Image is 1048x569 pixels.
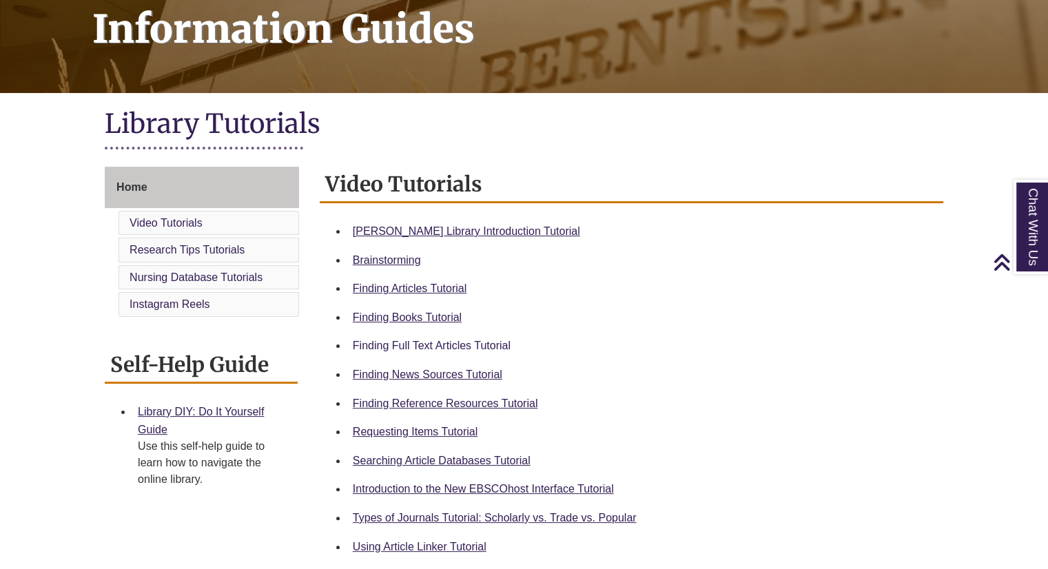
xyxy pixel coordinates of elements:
[353,541,486,552] a: Using Article Linker Tutorial
[130,271,263,283] a: Nursing Database Tutorials
[130,217,203,229] a: Video Tutorials
[353,512,637,524] a: Types of Journals Tutorial: Scholarly vs. Trade vs. Popular
[353,225,580,237] a: [PERSON_NAME] Library Introduction Tutorial
[993,253,1045,271] a: Back to Top
[353,397,538,409] a: Finding Reference Resources Tutorial
[138,438,287,488] div: Use this self-help guide to learn how to navigate the online library.
[105,347,298,384] h2: Self-Help Guide
[353,311,462,323] a: Finding Books Tutorial
[353,426,477,437] a: Requesting Items Tutorial
[353,455,531,466] a: Searching Article Databases Tutorial
[353,254,421,266] a: Brainstorming
[116,181,147,193] span: Home
[320,167,943,203] h2: Video Tutorials
[353,282,466,294] a: Finding Articles Tutorial
[130,298,210,310] a: Instagram Reels
[105,167,299,320] div: Guide Page Menu
[105,107,943,143] h1: Library Tutorials
[353,369,502,380] a: Finding News Sources Tutorial
[138,406,264,435] a: Library DIY: Do It Yourself Guide
[353,340,511,351] a: Finding Full Text Articles Tutorial
[353,483,614,495] a: Introduction to the New EBSCOhost Interface Tutorial
[130,244,245,256] a: Research Tips Tutorials
[105,167,299,208] a: Home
